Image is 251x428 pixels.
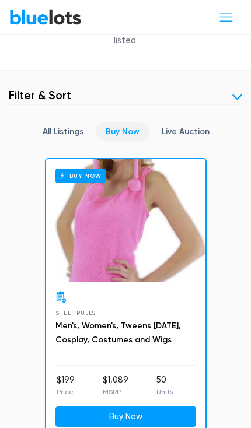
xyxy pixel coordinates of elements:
p: Price [57,387,75,397]
a: BlueLots [9,9,82,26]
li: $1,089 [103,374,128,397]
h3: Filter & Sort [9,88,71,102]
a: Live Auction [152,122,219,141]
p: MSRP [103,387,128,397]
a: Buy Now [55,406,196,427]
a: Men's, Women's, Tweens [DATE], Cosplay, Costumes and Wigs [55,321,181,345]
p: Units [156,387,173,397]
li: $199 [57,374,75,397]
a: Buy Now [46,159,205,282]
li: 50 [156,374,173,397]
a: Buy Now [96,122,149,141]
h6: Buy Now [55,169,106,183]
a: All Listings [33,122,93,141]
span: Shelf Pulls [55,310,96,316]
button: Toggle navigation [211,6,242,28]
